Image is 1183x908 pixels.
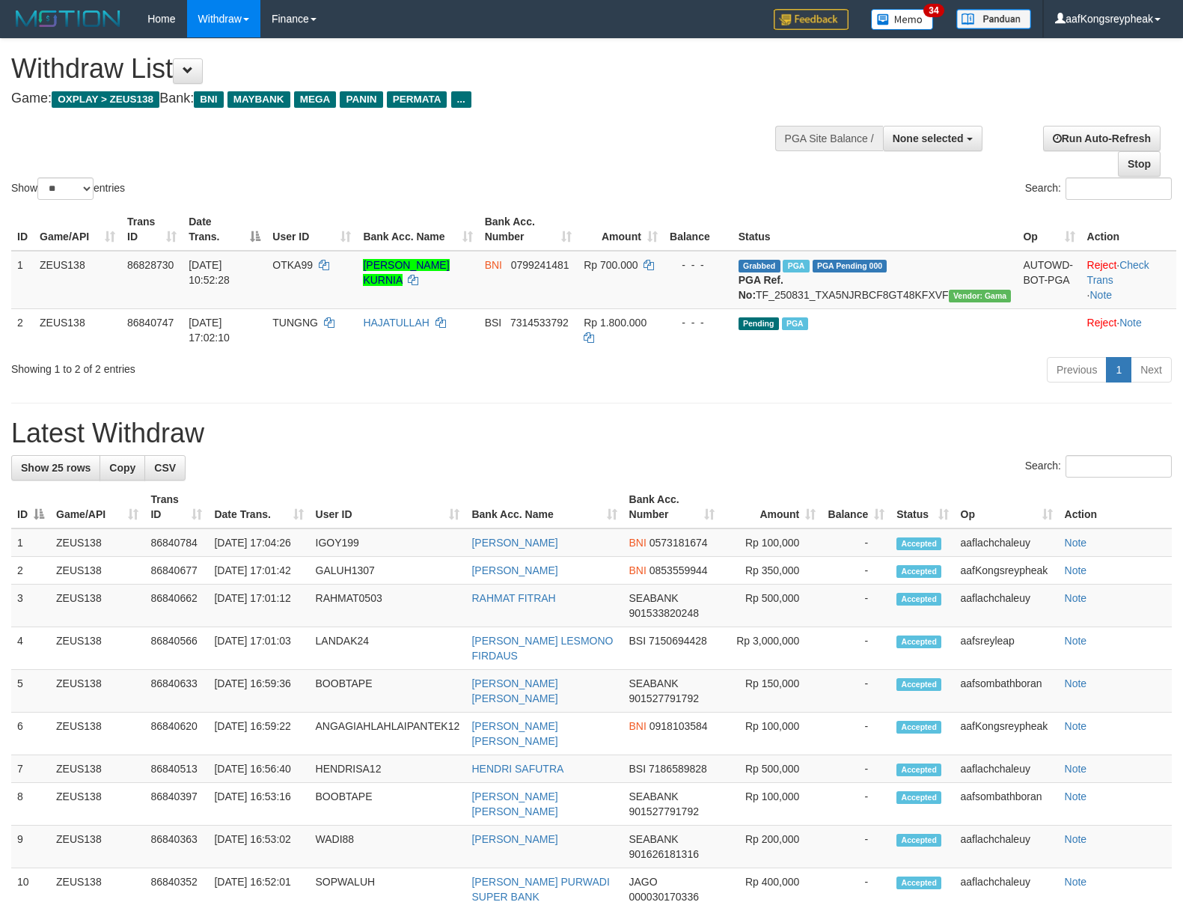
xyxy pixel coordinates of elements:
[822,585,890,627] td: -
[629,677,679,689] span: SEABANK
[782,317,808,330] span: Marked by aafsreyleap
[1043,126,1161,151] a: Run Auto-Refresh
[949,290,1012,302] span: Vendor URL: https://trx31.1velocity.biz
[923,4,944,17] span: 34
[893,132,964,144] span: None selected
[670,315,727,330] div: - - -
[11,826,50,868] td: 9
[194,91,223,108] span: BNI
[50,713,144,755] td: ZEUS138
[310,826,466,868] td: WADI88
[11,91,774,106] h4: Game: Bank:
[1065,833,1087,845] a: Note
[956,9,1031,29] img: panduan.png
[1087,259,1149,286] a: Check Trans
[208,627,309,670] td: [DATE] 17:01:03
[1065,592,1087,604] a: Note
[721,783,822,826] td: Rp 100,000
[822,670,890,713] td: -
[584,317,646,329] span: Rp 1.800.000
[471,537,557,549] a: [PERSON_NAME]
[739,274,783,301] b: PGA Ref. No:
[511,259,569,271] span: Copy 0799241481 to clipboard
[629,805,699,817] span: Copy 901527791792 to clipboard
[154,462,176,474] span: CSV
[739,317,779,330] span: Pending
[1119,317,1142,329] a: Note
[471,677,557,704] a: [PERSON_NAME] [PERSON_NAME]
[1118,151,1161,177] a: Stop
[471,592,555,604] a: RAHMAT FITRAH
[1065,564,1087,576] a: Note
[822,755,890,783] td: -
[11,7,125,30] img: MOTION_logo.png
[955,783,1059,826] td: aafsombathboran
[11,418,1172,448] h1: Latest Withdraw
[208,585,309,627] td: [DATE] 17:01:12
[11,585,50,627] td: 3
[310,627,466,670] td: LANDAK24
[955,486,1059,528] th: Op: activate to sort column ascending
[37,177,94,200] select: Showentries
[144,557,208,585] td: 86840677
[1017,251,1080,309] td: AUTOWD-BOT-PGA
[208,755,309,783] td: [DATE] 16:56:40
[310,713,466,755] td: ANGAGIAHLAHLAIPANTEK12
[485,317,502,329] span: BSI
[955,826,1059,868] td: aaflachchaleuy
[1025,455,1172,478] label: Search:
[721,755,822,783] td: Rp 500,000
[896,764,941,776] span: Accepted
[896,791,941,804] span: Accepted
[739,260,780,272] span: Grabbed
[52,91,159,108] span: OXPLAY > ZEUS138
[144,755,208,783] td: 86840513
[896,593,941,606] span: Accepted
[896,721,941,734] span: Accepted
[822,826,890,868] td: -
[183,208,266,251] th: Date Trans.: activate to sort column descending
[144,486,208,528] th: Trans ID: activate to sort column ascending
[623,486,721,528] th: Bank Acc. Number: activate to sort column ascending
[955,627,1059,670] td: aafsreyleap
[1087,259,1117,271] a: Reject
[1065,790,1087,802] a: Note
[721,670,822,713] td: Rp 150,000
[310,528,466,557] td: IGOY199
[50,783,144,826] td: ZEUS138
[896,678,941,691] span: Accepted
[471,763,563,775] a: HENDRI SAFUTRA
[1106,357,1131,383] a: 1
[783,260,809,272] span: Marked by aafsreyleap
[510,317,569,329] span: Copy 7314533792 to clipboard
[471,790,557,817] a: [PERSON_NAME] [PERSON_NAME]
[955,755,1059,783] td: aaflachchaleuy
[144,627,208,670] td: 86840566
[721,713,822,755] td: Rp 100,000
[721,528,822,557] td: Rp 100,000
[721,585,822,627] td: Rp 500,000
[721,826,822,868] td: Rp 200,000
[50,557,144,585] td: ZEUS138
[294,91,337,108] span: MEGA
[629,720,646,732] span: BNI
[144,528,208,557] td: 86840784
[1066,177,1172,200] input: Search:
[11,455,100,481] a: Show 25 rows
[822,627,890,670] td: -
[11,251,34,309] td: 1
[629,692,699,704] span: Copy 901527791792 to clipboard
[127,259,174,271] span: 86828730
[310,486,466,528] th: User ID: activate to sort column ascending
[883,126,982,151] button: None selected
[774,9,849,30] img: Feedback.jpg
[11,356,482,377] div: Showing 1 to 2 of 2 entries
[189,259,230,286] span: [DATE] 10:52:28
[144,783,208,826] td: 86840397
[896,877,941,889] span: Accepted
[50,826,144,868] td: ZEUS138
[208,557,309,585] td: [DATE] 17:01:42
[208,783,309,826] td: [DATE] 16:53:16
[896,636,941,648] span: Accepted
[144,826,208,868] td: 86840363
